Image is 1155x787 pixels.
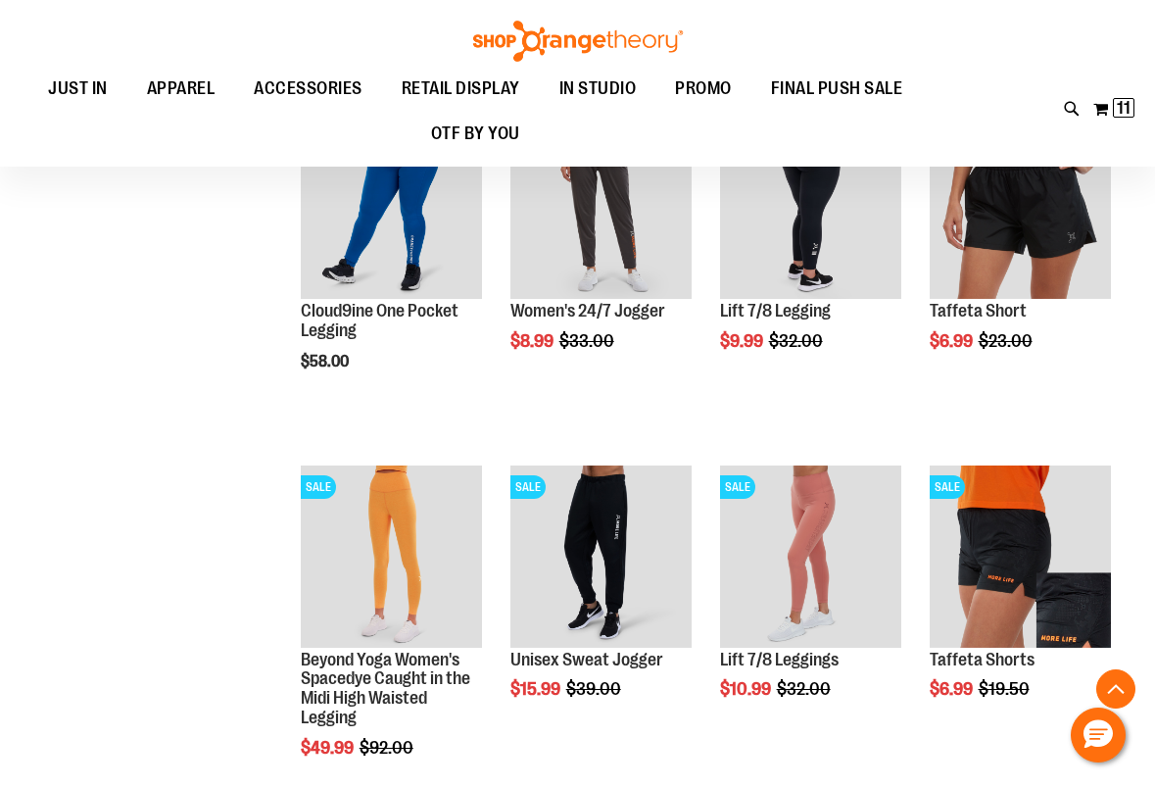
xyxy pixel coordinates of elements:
div: product [710,456,911,749]
span: SALE [720,475,755,499]
img: Cloud9ine One Pocket Legging [301,118,482,299]
a: IN STUDIO [540,67,656,112]
a: Product image for Camo Tafetta ShortsSALE [930,466,1111,650]
img: Product image for Camo Tafetta Shorts [930,466,1111,647]
a: Unisex Sweat Jogger [510,650,663,669]
img: 2024 October Lift 7/8 Legging [720,118,901,299]
div: product [920,108,1121,401]
a: OTF BY YOU [411,112,540,157]
span: $15.99 [510,679,563,699]
a: Taffeta Shorts [930,650,1035,669]
span: PROMO [675,67,732,111]
span: $8.99 [510,331,556,351]
span: FINAL PUSH SALE [771,67,903,111]
img: Main Image of Taffeta Short [930,118,1111,299]
span: $92.00 [360,738,416,758]
span: SALE [510,475,546,499]
a: RETAIL DISPLAY [382,67,540,112]
a: Cloud9ine One Pocket Legging [301,301,458,340]
span: SALE [930,475,965,499]
div: product [501,108,701,401]
img: Product image for 24/7 Jogger [510,118,692,299]
a: FINAL PUSH SALE [751,67,923,112]
span: $32.00 [769,331,826,351]
a: APPAREL [127,67,235,111]
div: product [501,456,701,749]
button: Hello, have a question? Let’s chat. [1071,708,1126,762]
a: Product image for 24/7 JoggerSALE [510,118,692,302]
a: 2024 October Lift 7/8 LeggingSALE [720,118,901,302]
span: $23.00 [979,331,1035,351]
span: JUST IN [48,67,108,111]
img: Product image for Lift 7/8 Leggings [720,466,901,647]
span: $39.00 [566,679,624,699]
span: $6.99 [930,679,976,699]
img: Product image for Beyond Yoga Womens Spacedye Caught in the Midi High Waisted Legging [301,466,482,647]
a: Product image for Lift 7/8 LeggingsSALE [720,466,901,650]
span: $49.99 [301,738,357,758]
span: APPAREL [147,67,216,111]
a: ACCESSORIES [234,67,382,112]
span: $32.00 [777,679,834,699]
span: SALE [301,475,336,499]
a: Beyond Yoga Women's Spacedye Caught in the Midi High Waisted Legging [301,650,470,727]
a: Cloud9ine One Pocket Legging [301,118,482,302]
span: $33.00 [559,331,617,351]
a: Taffeta Short [930,301,1027,320]
a: Product image for Beyond Yoga Womens Spacedye Caught in the Midi High Waisted LeggingSALE [301,466,482,650]
a: JUST IN [28,67,127,112]
a: Lift 7/8 Legging [720,301,831,320]
div: product [920,456,1121,749]
img: Shop Orangetheory [470,21,686,62]
span: $19.50 [979,679,1033,699]
span: IN STUDIO [559,67,637,111]
span: $10.99 [720,679,774,699]
a: PROMO [655,67,751,112]
a: Product image for Unisex Sweat JoggerSALE [510,466,692,650]
a: Women's 24/7 Jogger [510,301,665,320]
span: $9.99 [720,331,766,351]
span: $58.00 [301,353,352,370]
a: Lift 7/8 Leggings [720,650,839,669]
a: Main Image of Taffeta ShortSALE [930,118,1111,302]
div: product [710,108,911,401]
div: product [291,108,492,420]
span: OTF BY YOU [431,112,520,156]
span: RETAIL DISPLAY [402,67,520,111]
span: $6.99 [930,331,976,351]
img: Product image for Unisex Sweat Jogger [510,466,692,647]
button: Back To Top [1096,669,1135,709]
span: ACCESSORIES [254,67,362,111]
span: 11 [1117,98,1131,118]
